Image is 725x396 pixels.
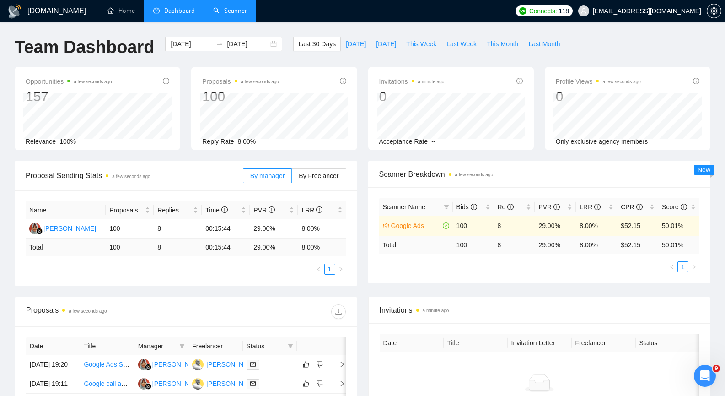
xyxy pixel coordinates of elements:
[154,219,202,239] td: 8
[325,264,335,274] a: 1
[338,266,344,272] span: right
[617,236,658,254] td: $ 52.15
[192,378,204,390] img: PS
[602,79,640,84] time: a few seconds ago
[238,138,256,145] span: 8.00%
[580,8,587,14] span: user
[471,204,477,210] span: info-circle
[303,361,309,368] span: like
[391,221,441,231] a: Google Ads
[26,374,80,394] td: [DATE] 19:11
[80,374,134,394] td: Google call ads trouble shooting
[431,138,435,145] span: --
[441,37,482,51] button: Last Week
[26,201,106,219] th: Name
[636,334,700,352] th: Status
[556,88,641,105] div: 0
[498,203,514,211] span: Re
[247,341,284,351] span: Status
[455,172,493,177] time: a few seconds ago
[250,219,298,239] td: 29.00%
[332,361,345,368] span: right
[293,37,341,51] button: Last 30 Days
[401,37,441,51] button: This Week
[580,203,601,211] span: LRR
[691,264,697,270] span: right
[332,308,345,315] span: download
[681,204,687,210] span: info-circle
[688,261,699,272] li: Next Page
[379,138,428,145] span: Acceptance Rate
[26,138,56,145] span: Relevance
[301,206,322,214] span: LRR
[442,200,451,214] span: filter
[138,359,150,370] img: SK
[508,334,572,352] th: Invitation Letter
[43,223,96,233] div: [PERSON_NAME]
[221,206,228,213] span: info-circle
[106,239,154,256] td: 100
[7,4,22,19] img: logo
[301,359,311,370] button: like
[324,264,335,275] li: 1
[301,378,311,389] button: like
[84,361,207,368] a: Google Ads Specialist for Auto Repair Shop
[678,262,688,272] a: 1
[250,239,298,256] td: 29.00 %
[154,239,202,256] td: 8
[216,40,223,48] span: to
[535,216,576,236] td: 29.00%
[346,39,366,49] span: [DATE]
[313,264,324,275] button: left
[192,359,204,370] img: PS
[192,360,259,368] a: PS[PERSON_NAME]
[202,76,279,87] span: Proposals
[453,216,494,236] td: 100
[553,204,560,210] span: info-circle
[576,216,617,236] td: 8.00%
[519,7,526,15] img: upwork-logo.png
[202,239,250,256] td: 00:15:44
[529,6,557,16] span: Connects:
[523,37,565,51] button: Last Month
[138,378,150,390] img: SK
[371,37,401,51] button: [DATE]
[376,39,396,49] span: [DATE]
[202,138,234,145] span: Reply Rate
[379,168,700,180] span: Scanner Breakdown
[694,365,716,387] iframe: Intercom live chat
[153,7,160,14] span: dashboard
[340,78,346,84] span: info-circle
[106,219,154,239] td: 100
[380,334,444,352] th: Date
[69,309,107,314] time: a few seconds ago
[26,239,106,256] td: Total
[316,266,322,272] span: left
[666,261,677,272] button: left
[341,37,371,51] button: [DATE]
[26,355,80,374] td: [DATE] 19:20
[299,172,338,179] span: By Freelancer
[145,364,151,370] img: gigradar-bm.png
[314,359,325,370] button: dislike
[241,79,279,84] time: a few seconds ago
[227,39,269,49] input: End date
[213,7,247,15] a: searchScanner
[253,206,275,214] span: PVR
[317,361,323,368] span: dislike
[145,383,151,390] img: gigradar-bm.png
[707,7,721,15] a: setting
[707,4,721,18] button: setting
[202,88,279,105] div: 100
[26,304,186,319] div: Proposals
[444,204,449,210] span: filter
[453,236,494,254] td: 100
[138,360,205,368] a: SK[PERSON_NAME]
[313,264,324,275] li: Previous Page
[576,236,617,254] td: 8.00 %
[516,78,523,84] span: info-circle
[164,7,195,15] span: Dashboard
[106,201,154,219] th: Proposals
[317,380,323,387] span: dislike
